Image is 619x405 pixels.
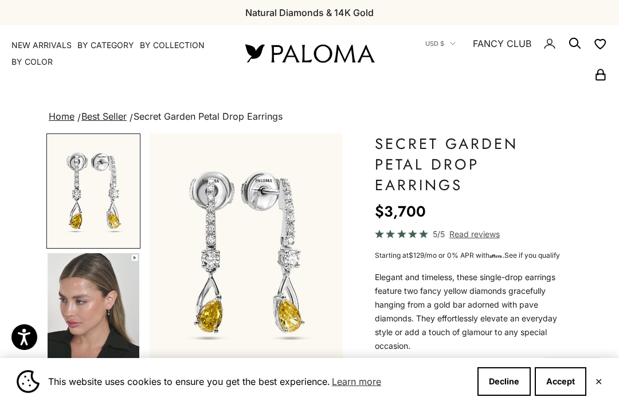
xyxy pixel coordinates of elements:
nav: Secondary navigation [401,25,608,81]
summary: By Collection [140,40,205,51]
span: 5/5 [433,227,445,241]
nav: Primary navigation [11,40,218,68]
img: #WhiteGold [48,135,139,247]
p: Natural Diamonds & 14K Gold [245,5,374,20]
a: See if you qualify - Learn more about Affirm Financing (opens in modal) [504,251,560,259]
nav: breadcrumbs [46,109,573,125]
a: FANCY CLUB [473,36,531,51]
button: Decline [477,367,531,396]
a: Learn more [330,373,383,390]
button: Go to item 4 [46,252,140,368]
div: Item 1 of 13 [150,133,343,372]
a: NEW ARRIVALS [11,40,72,51]
img: #YellowGold #RoseGold #WhiteGold [48,253,139,367]
summary: By Color [11,56,53,68]
img: Cookie banner [17,370,40,393]
span: Read reviews [449,227,500,241]
a: Home [49,111,75,122]
a: Best Seller [81,111,127,122]
span: Affirm [489,253,503,258]
h1: Secret Garden Petal Drop Earrings [375,133,573,195]
span: USD $ [425,38,444,49]
img: #WhiteGold [150,133,343,372]
summary: By Category [77,40,134,51]
p: Elegant and timeless, these single-drop earrings feature two fancy yellow diamonds gracefully han... [375,270,573,353]
sale-price: $3,700 [375,200,426,223]
span: This website uses cookies to ensure you get the best experience. [48,373,468,390]
button: Accept [535,367,586,396]
button: Go to item 1 [46,133,140,249]
span: Secret Garden Petal Drop Earrings [134,111,283,122]
a: 5/5 Read reviews [375,227,573,241]
span: Starting at /mo or 0% APR with . [375,251,560,259]
button: Close [595,378,602,385]
button: USD $ [425,38,456,49]
span: $129 [409,251,424,259]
